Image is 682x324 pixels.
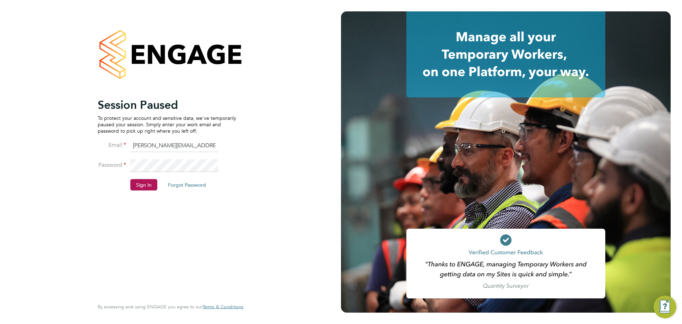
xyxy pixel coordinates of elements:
p: To protect your account and sensitive data, we've temporarily paused your session. Simply enter y... [98,115,236,134]
h2: Session Paused [98,97,236,112]
span: Terms & Conditions [202,304,243,310]
button: Forgot Password [162,179,212,190]
label: Password [98,161,126,169]
label: Email [98,141,126,149]
a: Terms & Conditions [202,304,243,310]
button: Sign In [130,179,157,190]
button: Engage Resource Center [654,296,676,318]
input: Enter your work email... [130,139,218,152]
span: By accessing and using ENGAGE you agree to our [98,304,243,310]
